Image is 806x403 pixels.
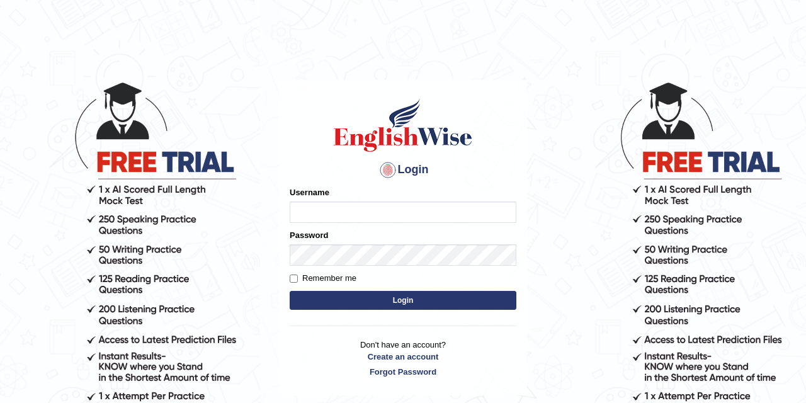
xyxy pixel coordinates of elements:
[290,351,516,363] a: Create an account
[290,339,516,378] p: Don't have an account?
[290,272,356,285] label: Remember me
[290,366,516,378] a: Forgot Password
[331,97,475,154] img: Logo of English Wise sign in for intelligent practice with AI
[290,160,516,180] h4: Login
[290,229,328,241] label: Password
[290,291,516,310] button: Login
[290,275,298,283] input: Remember me
[290,186,329,198] label: Username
